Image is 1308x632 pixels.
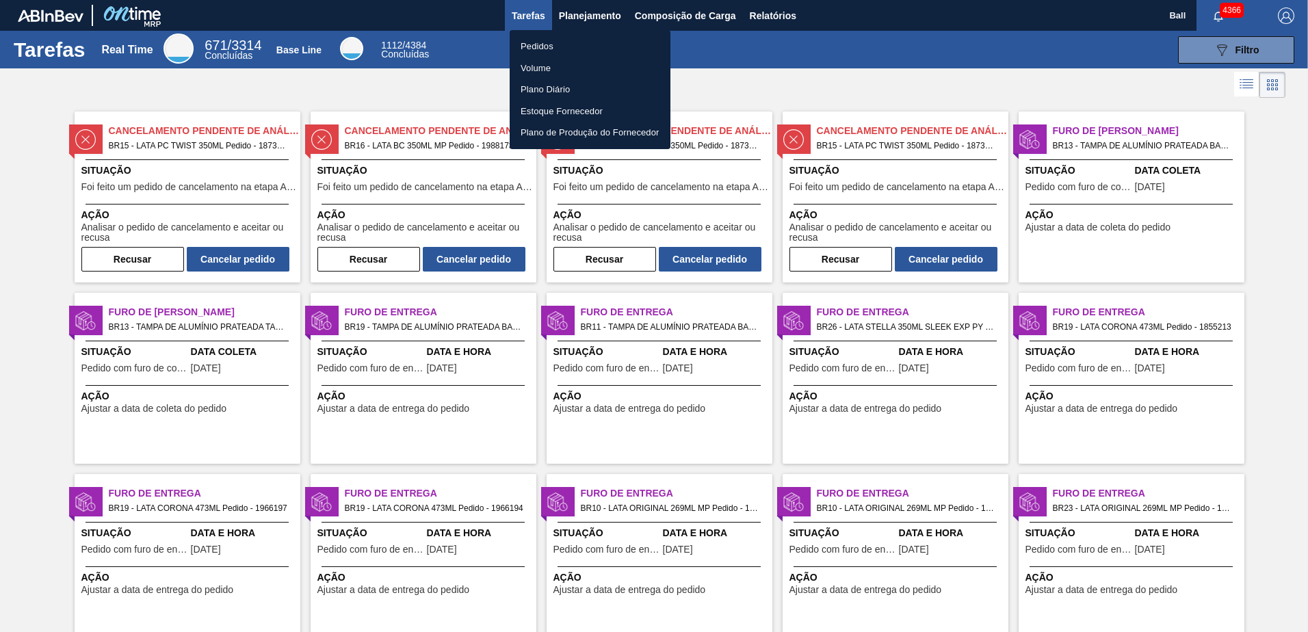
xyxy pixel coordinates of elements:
[510,101,670,122] a: Estoque Fornecedor
[510,57,670,79] a: Volume
[510,79,670,101] a: Plano Diário
[510,36,670,57] a: Pedidos
[510,122,670,144] a: Plano de Produção do Fornecedor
